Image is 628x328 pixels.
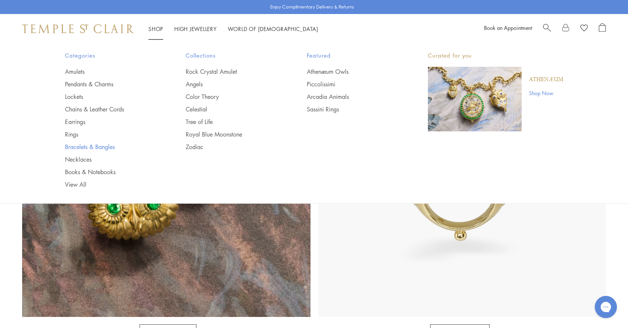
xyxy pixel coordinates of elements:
a: Open Shopping Bag [599,23,606,34]
a: Search [543,23,551,34]
a: Athenæum [529,76,563,84]
a: Chains & Leather Cords [65,105,157,113]
a: High JewelleryHigh Jewellery [174,25,217,32]
a: Necklaces [65,155,157,163]
p: Curated for you [428,51,563,60]
a: Sassini Rings [307,105,398,113]
a: Piccolissimi [307,80,398,88]
a: Rock Crystal Amulet [186,68,277,76]
a: Bracelets & Bangles [65,143,157,151]
a: World of [DEMOGRAPHIC_DATA]World of [DEMOGRAPHIC_DATA] [228,25,318,32]
a: ShopShop [148,25,163,32]
a: Royal Blue Moonstone [186,130,277,138]
a: Athenæum Owls [307,68,398,76]
a: Celestial [186,105,277,113]
a: Books & Notebooks [65,168,157,176]
a: Arcadia Animals [307,93,398,101]
a: Lockets [65,93,157,101]
a: Tree of Life [186,118,277,126]
iframe: Gorgias live chat messenger [591,293,621,321]
a: Rings [65,130,157,138]
nav: Main navigation [148,24,318,34]
a: Earrings [65,118,157,126]
p: Enjoy Complimentary Delivery & Returns [270,3,354,11]
a: View Wishlist [580,23,588,34]
a: Shop Now [529,89,563,97]
a: Color Theory [186,93,277,101]
a: Pendants & Charms [65,80,157,88]
a: Zodiac [186,143,277,151]
span: Categories [65,51,157,60]
span: Featured [307,51,398,60]
img: Temple St. Clair [22,24,134,33]
a: Angels [186,80,277,88]
a: View All [65,180,157,189]
a: Book an Appointment [484,24,532,31]
span: Collections [186,51,277,60]
a: Amulets [65,68,157,76]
